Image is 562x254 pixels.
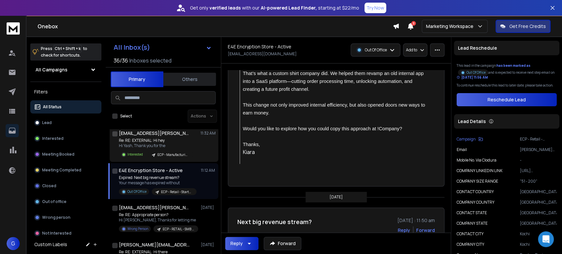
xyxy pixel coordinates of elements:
p: Press to check for shortcuts. [41,45,87,59]
h1: All Campaigns [36,66,67,73]
button: Interested [30,132,101,145]
button: Get Free Credits [495,20,550,33]
h1: [EMAIL_ADDRESS][PERSON_NAME][DOMAIN_NAME] [119,204,191,211]
p: Kochi [520,231,557,237]
button: Wrong person [30,211,101,224]
button: Reply [398,227,410,234]
h3: Filters [30,87,101,96]
p: [PERSON_NAME][EMAIL_ADDRESS][DOMAIN_NAME] [520,147,557,152]
p: [GEOGRAPHIC_DATA] [520,210,557,216]
span: This change not only improved internal efficiency, but also opened doors new ways to earn money. [243,102,427,115]
p: Add to [406,47,417,53]
p: [DATE] [330,194,343,200]
p: Interested [42,136,64,141]
p: ECP - Retail - Startup | [PERSON_NAME] [161,190,193,194]
p: COMPANY STATE [457,221,488,226]
p: [GEOGRAPHIC_DATA] [520,200,557,205]
p: COMPANY SIZE RANGE [457,179,498,184]
img: logo [7,22,20,35]
h1: Onebox [38,22,393,30]
p: COMPANY CITY [457,242,484,247]
p: CONTACT COUNTRY [457,189,494,194]
p: ECP - Retail - Startup | [PERSON_NAME] [520,137,557,142]
h1: [PERSON_NAME][EMAIL_ADDRESS][PERSON_NAME][DOMAIN_NAME] [119,241,191,248]
p: Wrong Person [127,226,148,231]
span: 36 / 36 [114,57,128,64]
p: CONTACT CITY [457,231,484,237]
div: Open Intercom Messenger [538,231,554,247]
p: [EMAIL_ADDRESS][DOMAIN_NAME] [228,51,297,57]
p: Kochi [520,242,557,247]
p: Meeting Completed [42,167,81,173]
p: Out Of Office [467,70,486,75]
p: Your message has expired without [119,180,197,186]
p: COMPANY LINKEDIN LINK [457,168,502,173]
p: Interested [127,152,143,157]
p: COMPANY COUNTRY [457,200,495,205]
p: [DATE] [201,205,216,210]
button: Others [163,72,216,87]
button: Meeting Completed [30,164,101,177]
button: Primary [111,71,163,87]
p: [DATE] : 11:50 am [397,217,435,224]
span: 3 [411,21,416,26]
button: Closed [30,179,101,192]
label: Select [120,114,132,119]
p: ECP - Manufacturing - Enterprise | [PERSON_NAME] [157,152,189,157]
p: Expired: Next big revenue stream? [119,175,197,180]
button: Out of office [30,195,101,208]
h1: [EMAIL_ADDRESS][PERSON_NAME][DOMAIN_NAME] [119,130,191,137]
p: [GEOGRAPHIC_DATA] [520,221,557,226]
button: Reschedule Lead [457,93,557,106]
button: All Campaigns [30,63,101,76]
p: Campaign [457,137,476,142]
div: This lead in the campaign and is expected to receive next step email on [457,63,557,80]
button: G [7,237,20,250]
p: Re: RE: Appropriate person? [119,212,198,217]
strong: verified leads [209,5,241,11]
p: [URL][DOMAIN_NAME] [520,168,557,173]
p: Marketing Workspace [426,23,476,30]
p: - [520,158,557,163]
p: "51 - 200" [520,179,557,184]
p: ECP - RETAIL - SMB | [PERSON_NAME] [163,227,194,232]
button: All Status [30,100,101,114]
p: Out Of Office [127,189,147,194]
p: Out of office [42,199,67,204]
span: Would you like to explore how you could copy this approach at !Company? [243,126,402,131]
p: Get only with our starting at $22/mo [190,5,359,11]
p: Closed [42,183,56,189]
button: Lead [30,116,101,129]
span: Ctrl + Shift + k [54,45,82,52]
p: Re: RE: EXTERNAL: Hi hey [119,138,193,143]
p: Try Now [366,5,384,11]
button: Try Now [364,3,386,13]
p: To continue reschedule this lead to later date, please take action. [457,83,557,88]
p: Out Of Office [365,47,387,53]
div: Reply [230,240,243,247]
p: Lead [42,120,52,125]
button: Campaign [457,137,483,142]
button: Meeting Booked [30,148,101,161]
p: Hi [PERSON_NAME], Thanks for letting me [119,217,198,223]
div: [DATE] 11:56 AM [457,75,488,80]
span: Thanks, [243,142,260,147]
p: [DATE] [201,242,216,247]
p: All Status [43,104,62,110]
h3: Inboxes selected [129,57,172,64]
span: That’s what a custom shirt company did. We helped them revamp an old internal app into a SaaS pla... [243,71,425,92]
p: Lead Details [458,118,486,125]
p: CONTACT STATE [457,210,487,216]
h1: All Inbox(s) [114,44,150,51]
div: Kiara [243,140,430,156]
div: Forward [416,227,435,234]
p: Not Interested [42,231,71,236]
p: Wrong person [42,215,70,220]
p: Lead Reschedule [458,45,497,51]
h1: E4E Encryption Store - Active [228,43,291,50]
span: has been marked as [496,63,530,68]
p: Hi Yash, Thank you for the [119,143,193,148]
p: Email [457,147,467,152]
